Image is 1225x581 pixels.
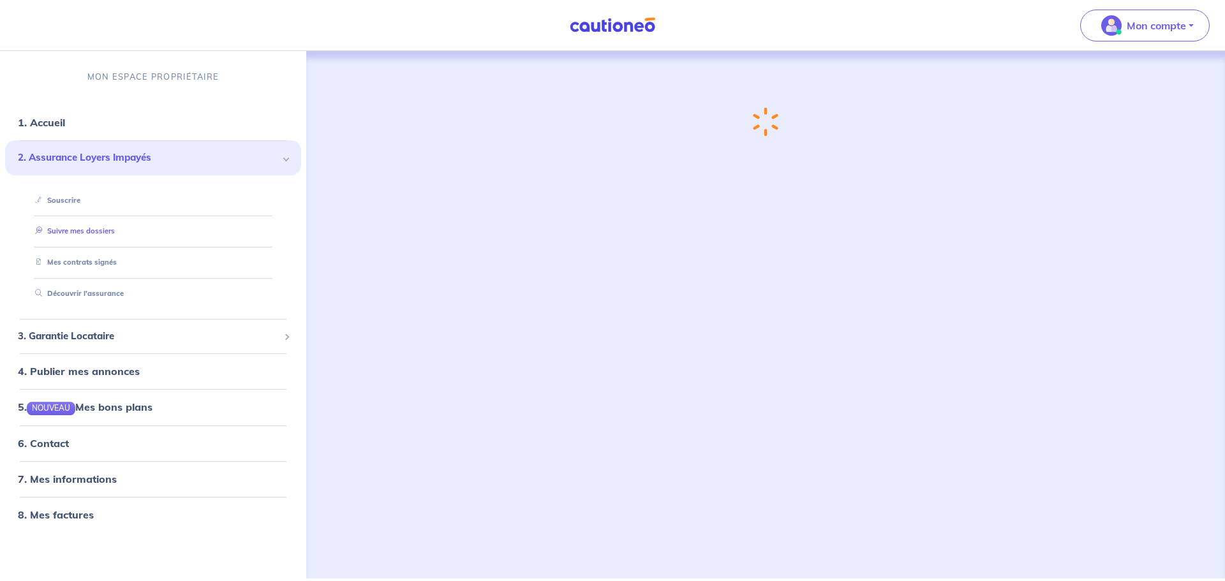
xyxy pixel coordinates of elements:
img: Cautioneo [565,17,660,33]
span: 2. Assurance Loyers Impayés [18,151,279,165]
div: 3. Garantie Locataire [5,324,301,349]
a: Mes contrats signés [30,258,117,267]
div: Découvrir l'assurance [20,283,286,304]
div: 7. Mes informations [5,466,301,492]
a: Suivre mes dossiers [30,227,115,236]
a: 6. Contact [18,437,69,450]
a: 1. Accueil [18,116,65,129]
div: Souscrire [20,190,286,211]
img: illu_account_valid_menu.svg [1101,15,1122,36]
div: 5.NOUVEAUMes bons plans [5,394,301,420]
a: 4. Publier mes annonces [18,365,140,378]
p: Mon compte [1127,18,1186,33]
div: Mes contrats signés [20,252,286,273]
div: 2. Assurance Loyers Impayés [5,140,301,175]
span: 3. Garantie Locataire [18,329,279,344]
div: 8. Mes factures [5,502,301,527]
a: 7. Mes informations [18,473,117,485]
a: 5.NOUVEAUMes bons plans [18,401,152,413]
div: 1. Accueil [5,110,301,135]
button: illu_account_valid_menu.svgMon compte [1080,10,1210,41]
div: 4. Publier mes annonces [5,358,301,384]
img: loading-spinner [746,103,785,142]
a: 8. Mes factures [18,508,94,521]
div: Suivre mes dossiers [20,221,286,242]
a: Découvrir l'assurance [30,289,124,298]
div: 6. Contact [5,430,301,456]
p: MON ESPACE PROPRIÉTAIRE [87,71,219,83]
a: Souscrire [30,196,80,205]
